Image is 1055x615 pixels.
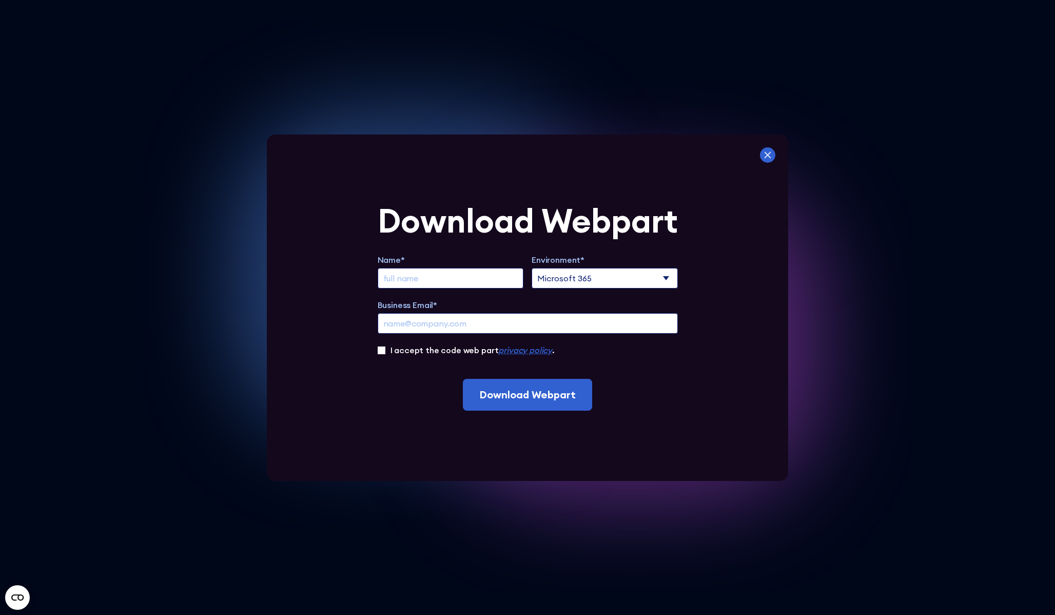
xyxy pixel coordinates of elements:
[5,585,30,610] button: Open CMP widget
[378,268,524,289] input: full name
[378,204,678,411] form: Extend Trial
[463,379,592,411] input: Download Webpart
[378,299,678,311] label: Business Email*
[378,254,524,266] label: Name*
[390,344,555,356] label: I accept the code web part .
[532,254,678,266] label: Environment*
[378,313,678,334] input: name@company.com
[498,345,552,355] a: privacy policy
[378,204,678,237] div: Download Webpart
[1004,566,1055,615] iframe: Chat Widget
